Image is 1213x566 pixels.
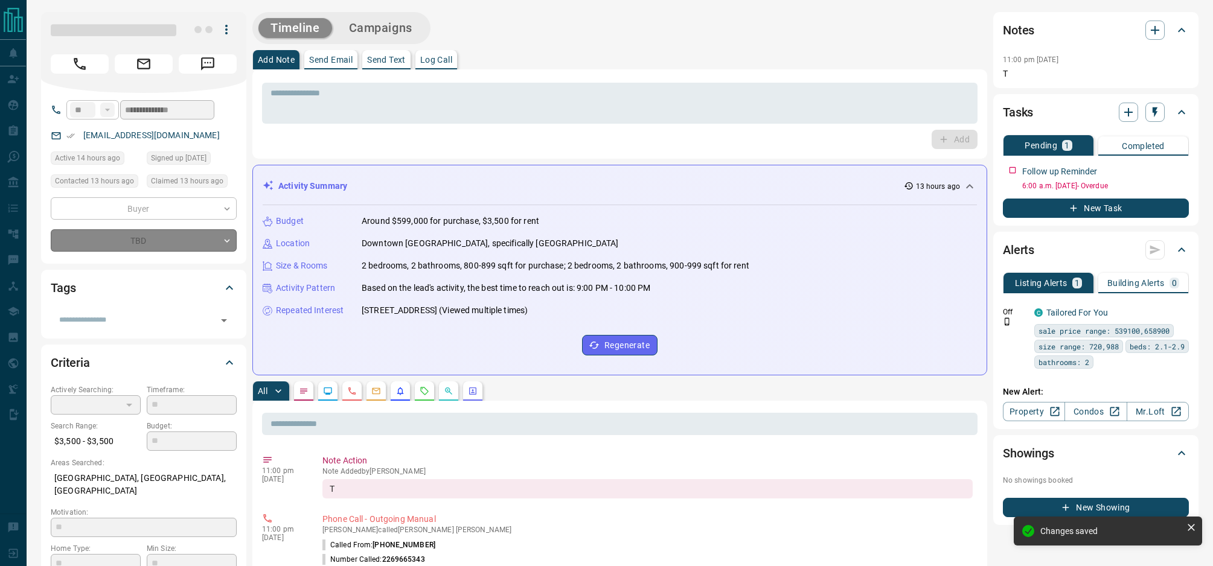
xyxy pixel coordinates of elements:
[51,384,141,395] p: Actively Searching:
[1172,279,1177,287] p: 0
[1003,444,1054,463] h2: Showings
[51,197,237,220] div: Buyer
[1003,402,1065,421] a: Property
[1003,16,1189,45] div: Notes
[362,215,539,227] p: Around $599,000 for purchase, $3,500 for rent
[916,181,960,192] p: 13 hours ago
[51,431,141,451] p: $3,500 - $3,500
[147,543,237,554] p: Min Size:
[262,525,304,533] p: 11:00 pm
[337,18,424,38] button: Campaigns
[322,526,973,534] p: [PERSON_NAME] called [PERSON_NAME] [PERSON_NAME]
[1039,356,1089,368] span: bathrooms: 2
[1003,103,1033,122] h2: Tasks
[51,229,237,252] div: TBD
[1003,386,1189,398] p: New Alert:
[276,259,328,272] p: Size & Rooms
[1003,21,1034,40] h2: Notes
[276,215,304,227] p: Budget
[1034,308,1043,317] div: condos.ca
[147,151,237,168] div: Wed Aug 13 2025
[258,387,267,395] p: All
[362,259,749,272] p: 2 bedrooms, 2 bathrooms, 800-899 sqft for purchase; 2 bedrooms, 2 bathrooms, 900-999 sqft for rent
[1003,498,1189,517] button: New Showing
[1064,402,1127,421] a: Condos
[1039,325,1170,337] span: sale price range: 539100,658900
[51,278,75,297] h2: Tags
[1040,526,1182,536] div: Changes saved
[276,237,310,250] p: Location
[309,56,353,64] p: Send Email
[1075,279,1080,287] p: 1
[1003,98,1189,127] div: Tasks
[1122,142,1165,150] p: Completed
[382,555,425,564] span: 2269665343
[55,152,120,164] span: Active 14 hours ago
[1003,56,1058,64] p: 11:00 pm [DATE]
[147,421,237,431] p: Budget:
[147,384,237,395] p: Timeframe:
[323,386,333,396] svg: Lead Browsing Activity
[1003,307,1027,317] p: Off
[444,386,453,396] svg: Opportunities
[263,175,977,197] div: Activity Summary13 hours ago
[420,386,429,396] svg: Requests
[51,468,237,501] p: [GEOGRAPHIC_DATA], [GEOGRAPHIC_DATA], [GEOGRAPHIC_DATA]
[276,282,335,294] p: Activity Pattern
[147,174,237,191] div: Sun Aug 17 2025
[1003,68,1189,80] p: T
[179,54,237,74] span: Message
[1127,402,1189,421] a: Mr.Loft
[276,304,344,317] p: Repeated Interest
[1015,279,1067,287] p: Listing Alerts
[151,175,223,187] span: Claimed 13 hours ago
[1064,141,1069,150] p: 1
[367,56,406,64] p: Send Text
[262,466,304,475] p: 11:00 pm
[51,151,141,168] div: Sun Aug 17 2025
[51,543,141,554] p: Home Type:
[1003,240,1034,259] h2: Alerts
[1107,279,1165,287] p: Building Alerts
[362,237,619,250] p: Downtown [GEOGRAPHIC_DATA], specifically [GEOGRAPHIC_DATA]
[299,386,309,396] svg: Notes
[151,152,206,164] span: Signed up [DATE]
[468,386,478,396] svg: Agent Actions
[1003,475,1189,486] p: No showings booked
[582,335,658,355] button: Regenerate
[51,54,109,74] span: Call
[395,386,405,396] svg: Listing Alerts
[420,56,452,64] p: Log Call
[258,18,332,38] button: Timeline
[371,386,381,396] svg: Emails
[216,312,232,329] button: Open
[51,174,141,191] div: Sun Aug 17 2025
[1022,180,1189,191] p: 6:00 a.m. [DATE] - Overdue
[322,467,973,475] p: Note Added by [PERSON_NAME]
[347,386,357,396] svg: Calls
[1022,165,1097,178] p: Follow up Reminder
[322,554,425,565] p: Number Called:
[322,539,435,550] p: Called From:
[55,175,134,187] span: Contacted 13 hours ago
[1130,340,1185,352] span: beds: 2.1-2.9
[51,353,90,372] h2: Criteria
[66,132,75,140] svg: Email Verified
[1039,340,1119,352] span: size range: 720,988
[51,507,237,518] p: Motivation:
[258,56,295,64] p: Add Note
[1025,141,1057,150] p: Pending
[1046,308,1108,317] a: Tailored For You
[51,457,237,468] p: Areas Searched:
[1003,235,1189,264] div: Alerts
[262,475,304,483] p: [DATE]
[83,130,220,140] a: [EMAIL_ADDRESS][DOMAIN_NAME]
[322,479,973,498] div: T
[51,421,141,431] p: Search Range:
[362,304,528,317] p: [STREET_ADDRESS] (Viewed multiple times)
[262,533,304,542] p: [DATE]
[373,541,435,549] span: [PHONE_NUMBER]
[115,54,173,74] span: Email
[322,513,973,526] p: Phone Call - Outgoing Manual
[51,273,237,302] div: Tags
